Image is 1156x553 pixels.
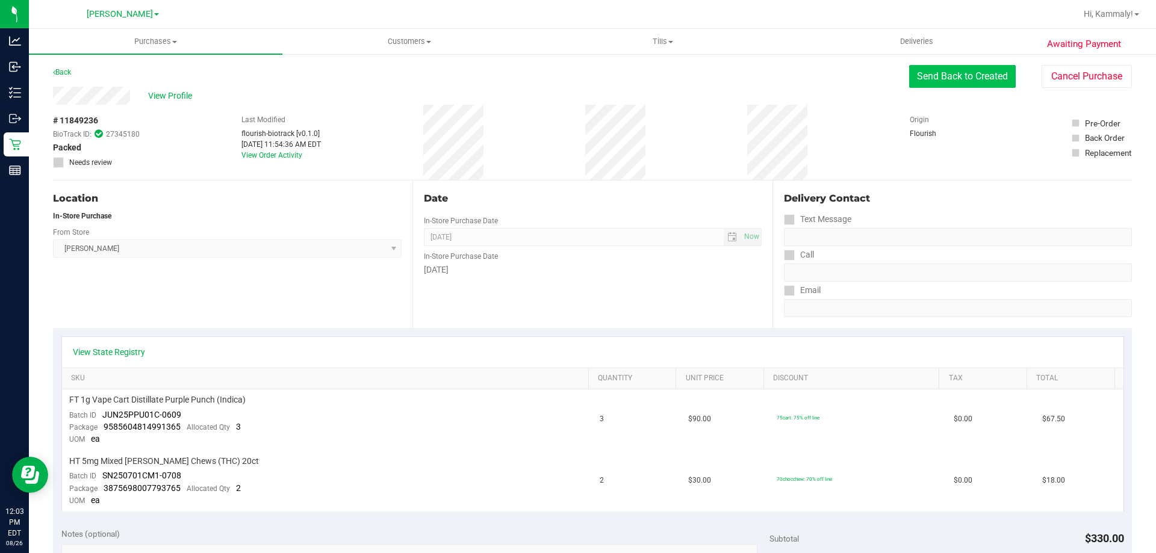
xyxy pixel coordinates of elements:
span: $330.00 [1085,532,1124,545]
span: $30.00 [688,475,711,486]
span: UOM [69,435,85,443]
span: FT 1g Vape Cart Distillate Purple Punch (Indica) [69,394,246,406]
span: $0.00 [954,413,972,425]
a: View Order Activity [241,151,302,159]
span: 27345180 [106,129,140,140]
button: Send Back to Created [909,65,1016,88]
div: Replacement [1085,147,1131,159]
span: 3875698007793765 [104,483,181,493]
div: [DATE] 11:54:36 AM EDT [241,139,321,150]
a: Unit Price [686,374,759,383]
label: Call [784,246,814,264]
span: HT 5mg Mixed [PERSON_NAME] Chews (THC) 20ct [69,456,259,467]
span: Needs review [69,157,112,168]
p: 08/26 [5,539,23,548]
div: Flourish [910,128,970,139]
a: Total [1036,374,1110,383]
span: Batch ID [69,472,96,480]
a: SKU [71,374,583,383]
span: Awaiting Payment [1047,37,1121,51]
a: View State Registry [73,346,145,358]
label: Email [784,282,821,299]
a: Tills [536,29,789,54]
a: Purchases [29,29,282,54]
a: Discount [773,374,934,383]
inline-svg: Retail [9,138,21,150]
div: [DATE] [424,264,761,276]
span: $67.50 [1042,413,1065,425]
span: Package [69,484,98,493]
span: UOM [69,496,85,505]
a: Back [53,68,71,76]
label: Origin [910,114,929,125]
span: Subtotal [769,534,799,543]
a: Deliveries [790,29,1043,54]
span: ea [91,495,100,505]
span: Batch ID [69,411,96,419]
input: Format: (999) 999-9999 [784,228,1132,246]
span: Customers [283,36,535,47]
input: Format: (999) 999-9999 [784,264,1132,282]
div: Pre-Order [1085,117,1120,129]
label: Text Message [784,211,851,228]
span: Hi, Kammaly! [1084,9,1133,19]
span: Notes (optional) [61,529,120,539]
span: JUN25PPU01C-0609 [102,410,181,419]
span: In Sync [95,128,103,140]
span: Packed [53,141,81,154]
p: 12:03 PM EDT [5,506,23,539]
span: 70chocchew: 70% off line [777,476,832,482]
span: 3 [236,422,241,431]
span: Tills [536,36,789,47]
span: 3 [600,413,604,425]
iframe: Resource center [12,457,48,493]
a: Quantity [598,374,671,383]
span: BioTrack ID: [53,129,92,140]
strong: In-Store Purchase [53,212,111,220]
span: View Profile [148,90,196,102]
label: In-Store Purchase Date [424,215,498,226]
inline-svg: Inbound [9,61,21,73]
span: Allocated Qty [187,484,230,493]
button: Cancel Purchase [1042,65,1132,88]
span: Deliveries [884,36,949,47]
span: 2 [236,483,241,493]
inline-svg: Reports [9,164,21,176]
span: 75cart: 75% off line [777,415,819,421]
span: # 11849236 [53,114,98,127]
div: Back Order [1085,132,1125,144]
span: $0.00 [954,475,972,486]
span: 2 [600,475,604,486]
span: Allocated Qty [187,423,230,431]
span: $18.00 [1042,475,1065,486]
div: Location [53,191,402,206]
a: Tax [949,374,1022,383]
label: From Store [53,227,89,238]
div: Date [424,191,761,206]
span: 9585604814991365 [104,422,181,431]
div: Delivery Contact [784,191,1132,206]
span: [PERSON_NAME] [87,9,153,19]
span: Package [69,423,98,431]
inline-svg: Inventory [9,87,21,99]
a: Customers [282,29,536,54]
label: In-Store Purchase Date [424,251,498,262]
label: Last Modified [241,114,285,125]
inline-svg: Analytics [9,35,21,47]
span: Purchases [29,36,282,47]
div: flourish-biotrack [v0.1.0] [241,128,321,139]
inline-svg: Outbound [9,113,21,125]
span: ea [91,434,100,443]
span: $90.00 [688,413,711,425]
span: SN250701CM1-0708 [102,471,181,480]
